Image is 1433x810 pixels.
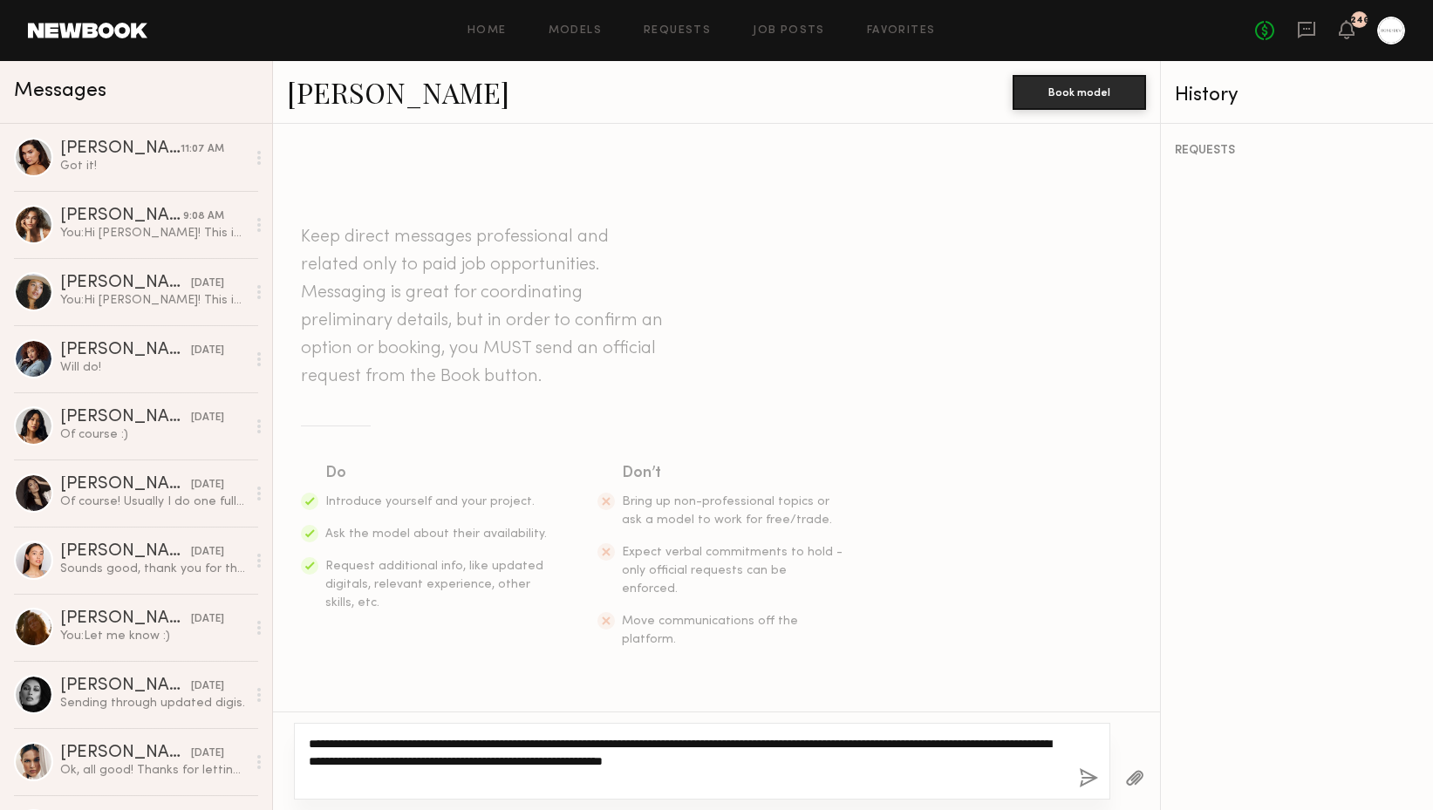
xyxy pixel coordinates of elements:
a: Book model [1013,84,1146,99]
span: Introduce yourself and your project. [325,496,535,507]
header: Keep direct messages professional and related only to paid job opportunities. Messaging is great ... [301,223,667,391]
div: [PERSON_NAME] [60,610,191,628]
a: Models [549,25,602,37]
div: [PERSON_NAME] [60,275,191,292]
div: You: Hi [PERSON_NAME]! This is [PERSON_NAME] from Honeydew's marketing team :) We're shooting som... [60,225,246,242]
div: History [1175,85,1419,106]
div: [DATE] [191,544,224,561]
div: Don’t [622,461,845,486]
div: Got it! [60,158,246,174]
div: [PERSON_NAME] [60,208,183,225]
div: Of course! Usually I do one full edited video, along with raw footage, and a couple of pictures b... [60,493,246,510]
div: [PERSON_NAME] [60,409,191,426]
div: [PERSON_NAME] [60,140,181,158]
div: [PERSON_NAME] [60,677,191,695]
div: Of course :) [60,426,246,443]
div: Sounds good, thank you for the update! [60,561,246,577]
div: 11:07 AM [181,141,224,158]
div: [DATE] [191,611,224,628]
div: [PERSON_NAME] [60,476,191,493]
span: Bring up non-professional topics or ask a model to work for free/trade. [622,496,832,526]
div: [PERSON_NAME] [60,543,191,561]
div: You: Let me know :) [60,628,246,644]
div: Sending through updated digis. [60,695,246,711]
span: Request additional info, like updated digitals, relevant experience, other skills, etc. [325,561,543,609]
div: Will do! [60,359,246,376]
div: 9:08 AM [183,208,224,225]
div: REQUESTS [1175,145,1419,157]
span: Expect verbal commitments to hold - only official requests can be enforced. [622,547,843,595]
a: [PERSON_NAME] [287,73,509,111]
span: Messages [14,81,106,101]
div: You: Hi [PERSON_NAME]! This is [PERSON_NAME] from Honeydew's marketing team :) We're shooting som... [60,292,246,309]
div: 246 [1350,16,1369,25]
div: [DATE] [191,276,224,292]
a: Favorites [867,25,936,37]
div: Do [325,461,549,486]
div: [DATE] [191,477,224,493]
div: [DATE] [191,410,224,426]
a: Job Posts [753,25,825,37]
div: Ok, all good! Thanks for letting me know. [60,762,246,779]
div: [DATE] [191,343,224,359]
span: Move communications off the platform. [622,616,798,645]
div: [DATE] [191,745,224,762]
div: [PERSON_NAME] [60,745,191,762]
span: Ask the model about their availability. [325,528,547,540]
a: Home [467,25,507,37]
button: Book model [1013,75,1146,110]
a: Requests [644,25,711,37]
div: [PERSON_NAME] [60,342,191,359]
div: [DATE] [191,678,224,695]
